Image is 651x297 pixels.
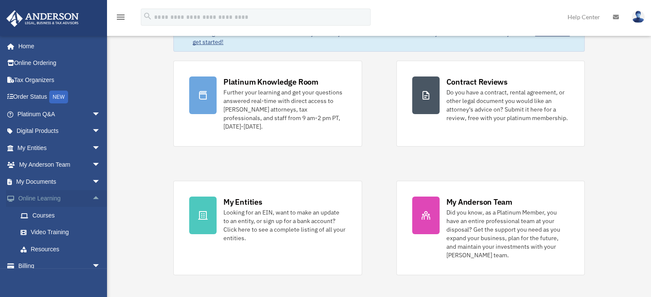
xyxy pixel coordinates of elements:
a: My Documentsarrow_drop_down [6,173,113,190]
span: arrow_drop_down [92,139,109,157]
a: Platinum Q&Aarrow_drop_down [6,106,113,123]
a: My Anderson Teamarrow_drop_down [6,156,113,173]
div: NEW [49,91,68,103]
div: Contract Reviews [446,76,508,87]
span: arrow_drop_up [92,190,109,208]
span: arrow_drop_down [92,156,109,174]
a: My Entitiesarrow_drop_down [6,139,113,156]
a: Contract Reviews Do you have a contract, rental agreement, or other legal document you would like... [396,61,585,147]
a: Tax Organizers [6,71,113,88]
i: menu [116,12,126,22]
span: arrow_drop_down [92,106,109,123]
a: Home [6,38,109,55]
a: Order StatusNEW [6,88,113,106]
a: Resources [12,241,113,258]
a: Online Learningarrow_drop_up [6,190,113,207]
div: Did you know, as a Platinum Member, you have an entire professional team at your disposal? Get th... [446,208,569,259]
a: Platinum Knowledge Room Further your learning and get your questions answered real-time with dire... [173,61,362,147]
a: Billingarrow_drop_down [6,258,113,275]
a: Online Ordering [6,55,113,72]
a: Video Training [12,224,113,241]
a: My Entities Looking for an EIN, want to make an update to an entity, or sign up for a bank accoun... [173,181,362,275]
span: arrow_drop_down [92,123,109,140]
div: Further your learning and get your questions answered real-time with direct access to [PERSON_NAM... [223,88,346,131]
div: My Entities [223,197,262,207]
div: My Anderson Team [446,197,512,207]
img: Anderson Advisors Platinum Portal [4,10,81,27]
div: Looking for an EIN, want to make an update to an entity, or sign up for a bank account? Click her... [223,208,346,242]
span: arrow_drop_down [92,258,109,275]
a: Courses [12,207,113,224]
a: Digital Productsarrow_drop_down [6,123,113,140]
a: My Anderson Team Did you know, as a Platinum Member, you have an entire professional team at your... [396,181,585,275]
a: Click Here to get started! [193,29,570,46]
div: Platinum Knowledge Room [223,76,318,87]
i: search [143,12,152,21]
img: User Pic [632,11,645,23]
div: Do you have a contract, rental agreement, or other legal document you would like an attorney's ad... [446,88,569,122]
span: arrow_drop_down [92,173,109,191]
a: menu [116,15,126,22]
